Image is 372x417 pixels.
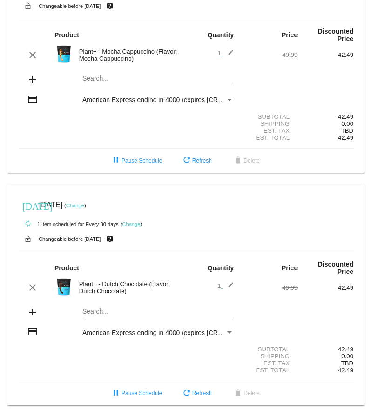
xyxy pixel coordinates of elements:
div: Shipping [242,353,298,360]
mat-select: Payment Method [82,329,234,336]
strong: Quantity [207,264,234,272]
span: American Express ending in 4000 (expires [CREDIT_CARD_DATA]) [82,96,279,103]
input: Search... [82,308,234,315]
strong: Price [282,31,298,39]
small: Changeable before [DATE] [39,236,101,242]
strong: Quantity [207,31,234,39]
div: Shipping [242,120,298,127]
span: Pause Schedule [110,390,162,396]
mat-icon: live_help [104,233,115,245]
div: Subtotal [242,113,298,120]
div: 49.99 [242,51,298,58]
button: Pause Schedule [103,152,169,169]
div: 49.99 [242,284,298,291]
span: 42.49 [338,367,353,374]
input: Search... [82,75,234,82]
mat-icon: refresh [181,155,192,166]
span: Refresh [181,157,212,164]
div: 42.49 [298,284,353,291]
span: 0.00 [341,120,353,127]
span: Delete [232,157,260,164]
span: 42.49 [338,134,353,141]
mat-icon: clear [27,282,38,293]
span: TBD [341,360,353,367]
mat-icon: clear [27,49,38,61]
mat-icon: credit_card [27,326,38,337]
mat-select: Payment Method [82,96,234,103]
mat-icon: edit [223,282,234,293]
img: Image-1-Carousel-Plant-Chocolate-no-badge-Transp.png [54,278,73,296]
small: Changeable before [DATE] [39,3,101,9]
div: Plant+ - Mocha Cappuccino (Flavor: Mocha Cappuccino) [74,48,186,62]
img: Image-1-Carousel-Plant-Mocha-Capp_transp.png [54,45,73,63]
span: 1 [217,50,234,57]
a: Change [66,203,84,208]
small: 1 item scheduled for Every 30 days [19,221,119,227]
strong: Discounted Price [318,27,353,42]
mat-icon: add [27,74,38,85]
button: Delete [225,152,267,169]
mat-icon: edit [223,49,234,61]
div: 42.49 [298,346,353,353]
strong: Product [54,31,79,39]
strong: Price [282,264,298,272]
mat-icon: lock_open [22,233,34,245]
button: Refresh [174,385,219,402]
span: American Express ending in 4000 (expires [CREDIT_CARD_DATA]) [82,329,279,336]
strong: Discounted Price [318,260,353,275]
a: Change [122,221,140,227]
div: Est. Tax [242,127,298,134]
div: 42.49 [298,113,353,120]
div: Est. Total [242,367,298,374]
div: Plant+ - Dutch Chocolate (Flavor: Dutch Chocolate) [74,280,186,294]
span: Refresh [181,390,212,396]
mat-icon: refresh [181,388,192,399]
span: Delete [232,390,260,396]
button: Delete [225,385,267,402]
div: Subtotal [242,346,298,353]
div: Est. Tax [242,360,298,367]
mat-icon: add [27,307,38,318]
mat-icon: delete [232,155,243,166]
strong: Product [54,264,79,272]
div: 42.49 [298,51,353,58]
small: ( ) [64,203,86,208]
small: ( ) [121,221,142,227]
button: Refresh [174,152,219,169]
span: 1 [217,282,234,289]
mat-icon: autorenew [22,219,34,230]
span: Pause Schedule [110,157,162,164]
div: Est. Total [242,134,298,141]
span: TBD [341,127,353,134]
mat-icon: delete [232,388,243,399]
button: Pause Schedule [103,385,169,402]
span: 0.00 [341,353,353,360]
mat-icon: [DATE] [22,200,34,211]
mat-icon: credit_card [27,94,38,105]
mat-icon: pause [110,155,122,166]
mat-icon: pause [110,388,122,399]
